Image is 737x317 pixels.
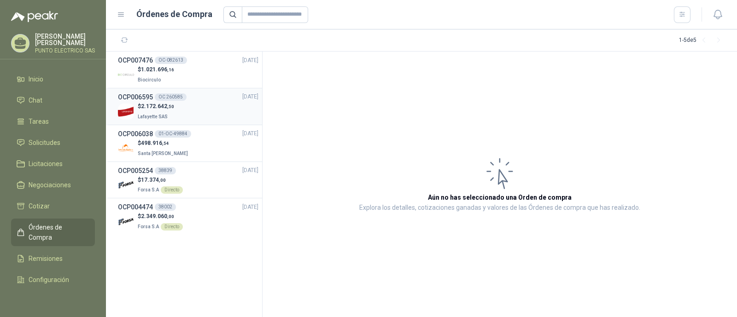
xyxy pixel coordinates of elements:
[162,141,169,146] span: ,54
[29,159,63,169] span: Licitaciones
[138,65,174,74] p: $
[29,95,42,105] span: Chat
[29,275,69,285] span: Configuración
[167,104,174,109] span: ,50
[138,187,159,192] span: Forsa S.A
[141,177,166,183] span: 17.374
[161,223,183,231] div: Directo
[11,155,95,173] a: Licitaciones
[138,114,168,119] span: Lafayette SAS
[118,213,134,230] img: Company Logo
[29,254,63,264] span: Remisiones
[118,202,153,212] h3: OCP004474
[11,11,58,22] img: Logo peakr
[138,176,183,184] p: $
[118,92,258,121] a: OCP006595OC 260585[DATE] Company Logo$2.172.642,50Lafayette SAS
[167,214,174,219] span: ,00
[29,138,60,148] span: Solicitudes
[242,129,258,138] span: [DATE]
[35,33,95,46] p: [PERSON_NAME] [PERSON_NAME]
[155,93,187,101] div: OC 260585
[29,201,50,211] span: Cotizar
[118,129,153,139] h3: OCP006038
[138,212,183,221] p: $
[118,92,153,102] h3: OCP006595
[155,130,191,138] div: 01-OC-49884
[679,33,726,48] div: 1 - 5 de 5
[118,129,258,158] a: OCP00603801-OC-49884[DATE] Company Logo$498.916,54Santa [PERSON_NAME]
[138,151,188,156] span: Santa [PERSON_NAME]
[141,140,169,146] span: 498.916
[138,224,159,229] span: Forsa S.A
[29,116,49,127] span: Tareas
[242,92,258,101] span: [DATE]
[167,67,174,72] span: ,16
[118,166,153,176] h3: OCP005254
[141,66,174,73] span: 1.021.696
[29,222,86,242] span: Órdenes de Compra
[155,203,176,211] div: 38002
[11,271,95,288] a: Configuración
[242,166,258,175] span: [DATE]
[118,67,134,83] img: Company Logo
[118,104,134,120] img: Company Logo
[138,139,190,148] p: $
[428,192,572,202] h3: Aún no has seleccionado una Orden de compra
[138,77,161,82] span: Biocirculo
[11,113,95,130] a: Tareas
[11,292,95,310] a: Manuales y ayuda
[118,55,258,84] a: OCP007476OC-082613[DATE] Company Logo$1.021.696,16Biocirculo
[161,186,183,194] div: Directo
[155,167,176,174] div: 38839
[11,70,95,88] a: Inicio
[155,57,187,64] div: OC-082613
[11,197,95,215] a: Cotizar
[118,55,153,65] h3: OCP007476
[118,140,134,156] img: Company Logo
[118,202,258,231] a: OCP00447438002[DATE] Company Logo$2.349.060,00Forsa S.ADirecto
[11,176,95,194] a: Negociaciones
[242,203,258,212] span: [DATE]
[29,74,43,84] span: Inicio
[359,202,640,213] p: Explora los detalles, cotizaciones ganadas y valores de las Órdenes de compra que has realizado.
[138,102,174,111] p: $
[118,166,258,195] a: OCP00525438839[DATE] Company Logo$17.374,00Forsa S.ADirecto
[141,103,174,110] span: 2.172.642
[242,56,258,65] span: [DATE]
[141,213,174,219] span: 2.349.060
[11,250,95,267] a: Remisiones
[11,134,95,151] a: Solicitudes
[35,48,95,53] p: PUNTO ELECTRICO SAS
[118,177,134,193] img: Company Logo
[159,178,166,183] span: ,00
[11,92,95,109] a: Chat
[11,219,95,246] a: Órdenes de Compra
[136,8,212,21] h1: Órdenes de Compra
[29,180,71,190] span: Negociaciones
